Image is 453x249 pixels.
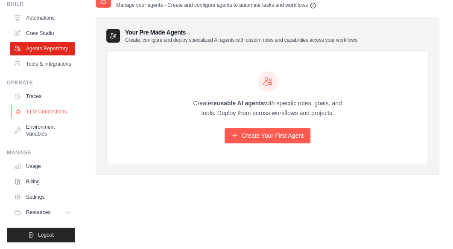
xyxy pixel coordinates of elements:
a: Usage [10,159,75,173]
div: Build [7,1,75,8]
span: Resources [26,209,50,216]
span: Logout [38,232,54,238]
a: Tools & Integrations [10,57,75,71]
a: LLM Connections [11,105,76,119]
p: Create with specific roles, goals, and tools. Deploy them across workflows and projects. [186,98,350,118]
h3: Your Pre Made Agents [125,28,357,43]
strong: reusable AI agents [211,100,264,107]
a: Agents Repository [10,42,75,55]
p: Manage your agents - Create and configure agents to automate tasks and workflows [116,2,316,9]
button: Resources [10,206,75,219]
div: Operate [7,79,75,86]
div: Manage [7,149,75,156]
p: Create, configure and deploy specialized AI agents with custom roles and capabilities across your... [125,37,357,43]
a: Billing [10,175,75,188]
a: Automations [10,11,75,25]
button: Logout [7,228,75,242]
a: Create Your First Agent [225,128,310,143]
a: Crew Studio [10,26,75,40]
a: Settings [10,190,75,204]
a: Traces [10,90,75,103]
a: Environment Variables [10,120,75,141]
